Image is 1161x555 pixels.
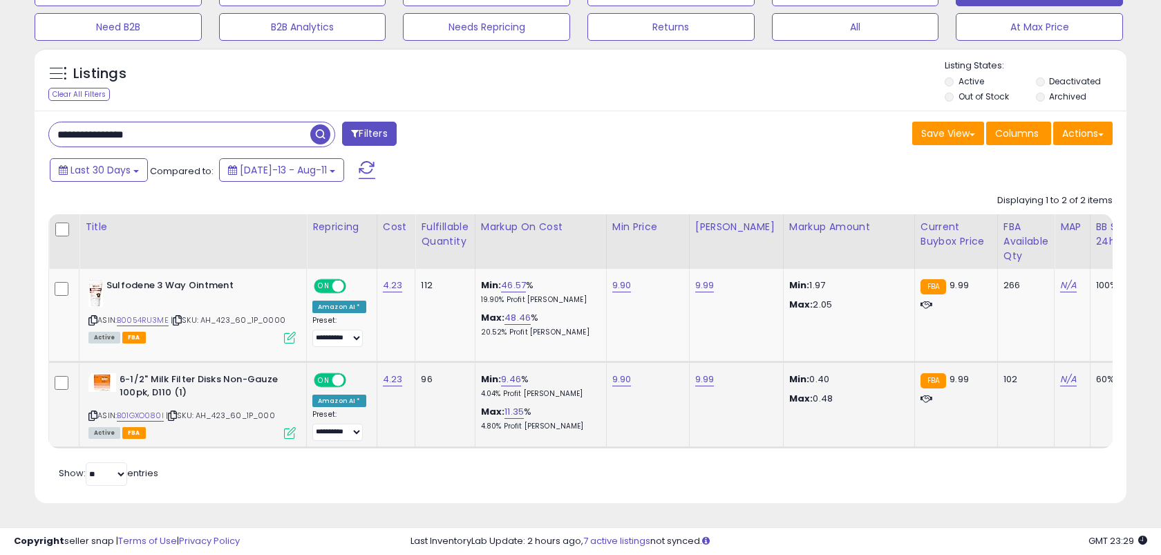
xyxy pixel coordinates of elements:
[88,427,120,439] span: All listings currently available for purchase on Amazon
[1003,220,1048,263] div: FBA Available Qty
[1049,75,1101,87] label: Deactivated
[166,410,275,421] span: | SKU: AH_423_60_1P_000
[383,279,403,292] a: 4.23
[312,220,371,234] div: Repricing
[312,395,366,407] div: Amazon AI *
[481,405,505,418] b: Max:
[481,328,596,337] p: 20.52% Profit [PERSON_NAME]
[789,392,813,405] strong: Max:
[959,75,984,87] label: Active
[179,534,240,547] a: Privacy Policy
[421,279,464,292] div: 112
[50,158,148,182] button: Last 30 Days
[85,220,301,234] div: Title
[959,91,1009,102] label: Out of Stock
[481,279,502,292] b: Min:
[344,281,366,292] span: OFF
[481,295,596,305] p: 19.90% Profit [PERSON_NAME]
[695,373,715,386] a: 9.99
[88,373,116,392] img: 411XkuDIoVL._SL40_.jpg
[587,13,755,41] button: Returns
[14,534,64,547] strong: Copyright
[481,422,596,431] p: 4.80% Profit [PERSON_NAME]
[789,393,904,405] p: 0.48
[88,373,296,438] div: ASIN:
[789,279,810,292] strong: Min:
[383,373,403,386] a: 4.23
[88,279,103,307] img: 41V1YNWzpLL._SL40_.jpg
[945,59,1126,73] p: Listing States:
[612,220,683,234] div: Min Price
[14,535,240,548] div: seller snap | |
[481,279,596,305] div: %
[501,279,526,292] a: 46.57
[1060,373,1077,386] a: N/A
[921,279,946,294] small: FBA
[1060,279,1077,292] a: N/A
[789,299,904,311] p: 2.05
[1003,279,1044,292] div: 266
[504,405,524,419] a: 11.35
[73,64,126,84] h5: Listings
[986,122,1051,145] button: Columns
[612,373,632,386] a: 9.90
[481,373,502,386] b: Min:
[312,301,366,313] div: Amazon AI *
[1003,373,1044,386] div: 102
[921,373,946,388] small: FBA
[117,410,164,422] a: B01GXO080I
[315,375,332,386] span: ON
[612,279,632,292] a: 9.90
[481,406,596,431] div: %
[122,427,146,439] span: FBA
[789,373,904,386] p: 0.40
[997,194,1113,207] div: Displaying 1 to 2 of 2 items
[315,281,332,292] span: ON
[219,158,344,182] button: [DATE]-13 - Aug-11
[171,314,285,326] span: | SKU: AH_423_60_1P_0000
[1096,220,1146,249] div: BB Share 24h.
[789,279,904,292] p: 1.97
[695,279,715,292] a: 9.99
[219,13,386,41] button: B2B Analytics
[421,220,469,249] div: Fulfillable Quantity
[481,311,505,324] b: Max:
[342,122,396,146] button: Filters
[921,220,992,249] div: Current Buybox Price
[481,373,596,399] div: %
[59,467,158,480] span: Show: entries
[789,373,810,386] strong: Min:
[789,220,909,234] div: Markup Amount
[912,122,984,145] button: Save View
[48,88,110,101] div: Clear All Filters
[1096,373,1142,386] div: 60%
[240,163,327,177] span: [DATE]-13 - Aug-11
[88,332,120,344] span: All listings currently available for purchase on Amazon
[950,373,969,386] span: 9.99
[1053,122,1113,145] button: Actions
[1049,91,1086,102] label: Archived
[421,373,464,386] div: 96
[122,332,146,344] span: FBA
[1088,534,1147,547] span: 2025-09-11 23:29 GMT
[504,311,531,325] a: 48.46
[35,13,202,41] button: Need B2B
[118,534,177,547] a: Terms of Use
[410,535,1147,548] div: Last InventoryLab Update: 2 hours ago, not synced.
[956,13,1123,41] button: At Max Price
[150,164,214,178] span: Compared to:
[383,220,410,234] div: Cost
[583,534,650,547] a: 7 active listings
[88,279,296,342] div: ASIN:
[501,373,521,386] a: 9.46
[481,389,596,399] p: 4.04% Profit [PERSON_NAME]
[950,279,969,292] span: 9.99
[772,13,939,41] button: All
[1060,220,1084,234] div: MAP
[695,220,777,234] div: [PERSON_NAME]
[312,410,366,441] div: Preset:
[481,312,596,337] div: %
[995,126,1039,140] span: Columns
[312,316,366,347] div: Preset:
[403,13,570,41] button: Needs Repricing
